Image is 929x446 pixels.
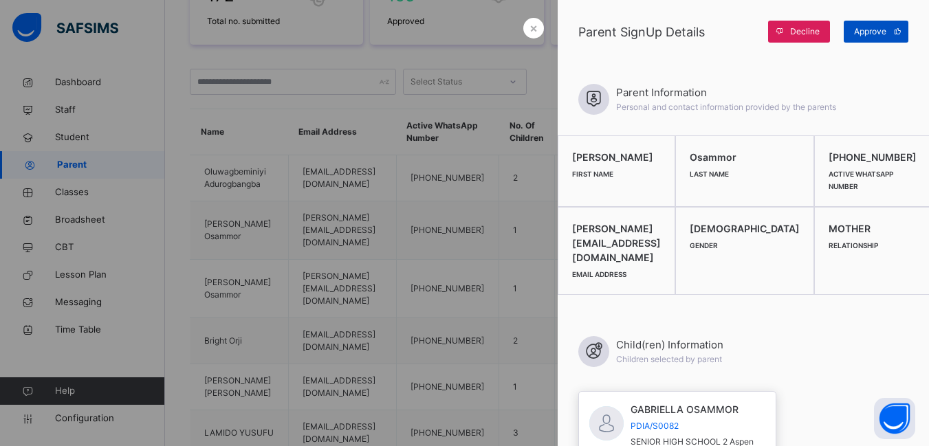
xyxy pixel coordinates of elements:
span: Child(ren) Information [616,337,723,353]
span: [PERSON_NAME] [572,150,661,164]
span: Personal and contact information provided by the parents [616,102,836,112]
span: Active WhatsApp Number [829,170,893,190]
span: Relationship [829,241,878,249]
span: PDIA/S0082 [631,420,754,432]
span: Approve [854,25,886,38]
span: Gender [690,241,718,249]
span: Parent SignUp Details [578,23,761,41]
span: Parent Information [616,85,836,101]
span: [PHONE_NUMBER] [829,150,917,164]
span: MOTHER [829,221,917,236]
span: Decline [790,25,820,38]
span: [PERSON_NAME][EMAIL_ADDRESS][DOMAIN_NAME] [572,221,661,265]
span: [DEMOGRAPHIC_DATA] [690,221,800,236]
button: Open asap [874,398,915,439]
span: Osammor [690,150,800,164]
span: Children selected by parent [616,354,722,364]
span: First Name [572,170,613,178]
span: × [529,19,538,37]
span: Last Name [690,170,729,178]
span: GABRIELLA OSAMMOR [631,402,754,416]
span: Email Address [572,270,626,278]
